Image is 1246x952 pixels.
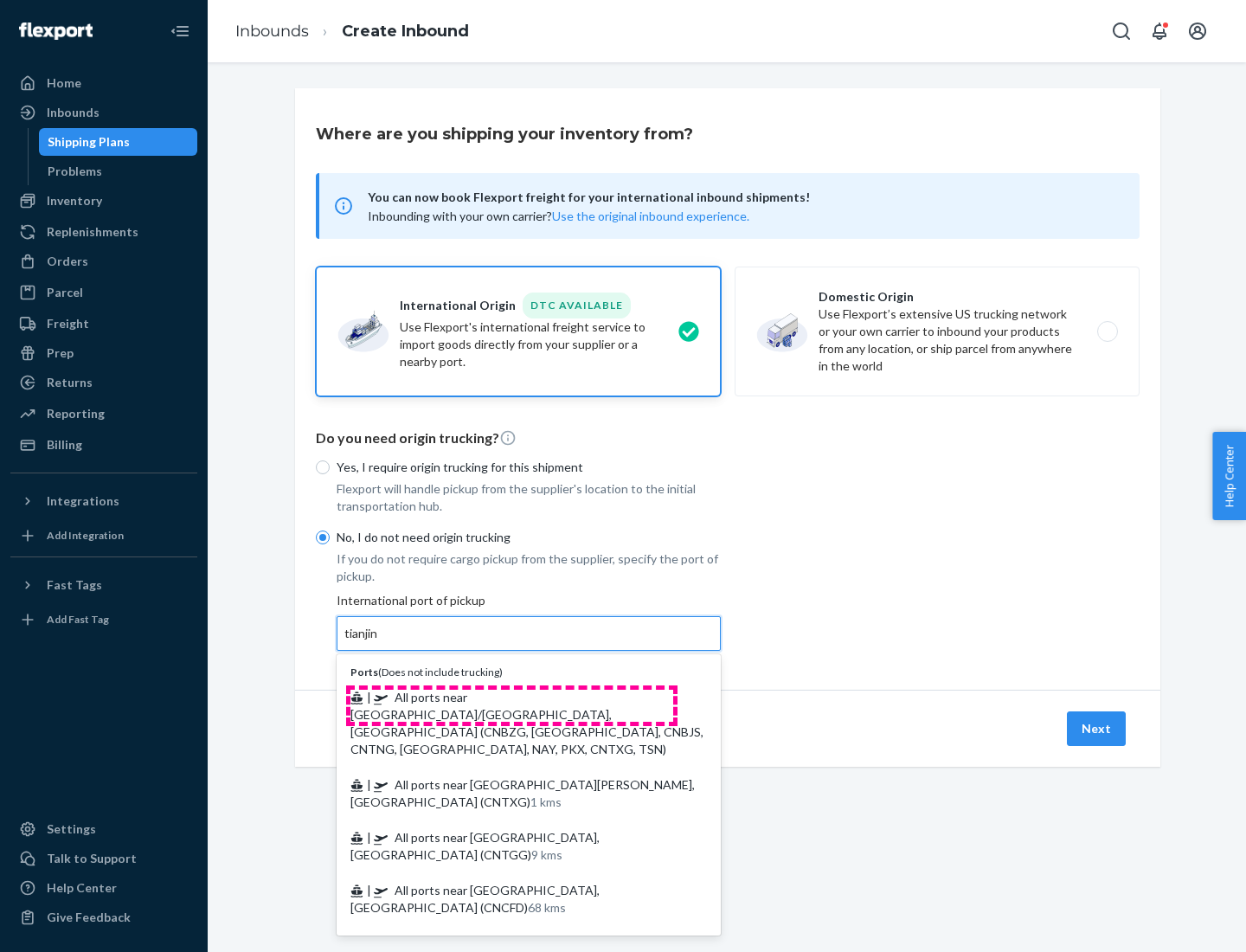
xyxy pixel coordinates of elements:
[47,528,124,543] div: Add Integration
[10,69,197,97] a: Home
[368,209,749,223] span: Inbounding with your own carrier?
[367,690,371,704] span: |
[316,123,693,145] h3: Where are you shipping your inventory from?
[47,612,109,627] div: Add Fast Tag
[10,606,197,634] a: Add Fast Tag
[47,344,74,362] div: Prep
[530,794,562,809] span: 1 kms
[368,187,1119,208] span: You can now book Flexport freight for your international inbound shipments!
[350,666,378,679] b: Ports
[316,531,330,544] input: No, I do not need origin trucking
[1067,711,1126,746] button: Next
[47,192,102,209] div: Inventory
[10,904,197,931] button: Give Feedback
[47,253,88,270] div: Orders
[10,339,197,367] a: Prep
[1212,432,1246,520] button: Help Center
[163,14,197,48] button: Close Navigation
[47,284,83,301] div: Parcel
[47,820,96,838] div: Settings
[10,522,197,550] a: Add Integration
[10,369,197,396] a: Returns
[10,248,197,275] a: Orders
[47,405,105,422] div: Reporting
[47,374,93,391] div: Returns
[10,99,197,126] a: Inbounds
[48,133,130,151] div: Shipping Plans
[10,279,197,306] a: Parcel
[367,777,371,792] span: |
[337,529,721,546] p: No, I do not need origin trucking
[367,883,371,897] span: |
[344,625,380,642] input: Ports(Does not include trucking) | All ports near [GEOGRAPHIC_DATA]/[GEOGRAPHIC_DATA], [GEOGRAPHI...
[19,23,93,40] img: Flexport logo
[10,310,197,338] a: Freight
[47,74,81,92] div: Home
[47,850,137,867] div: Talk to Support
[235,22,309,41] a: Inbounds
[10,487,197,515] button: Integrations
[1142,14,1177,48] button: Open notifications
[528,900,566,915] span: 68 kms
[10,845,197,872] a: Talk to Support
[10,874,197,902] a: Help Center
[350,666,503,679] span: ( Does not include trucking )
[552,208,749,225] button: Use the original inbound experience.
[47,315,89,332] div: Freight
[337,550,721,585] p: If you do not require cargo pickup from the supplier, specify the port of pickup.
[367,830,371,845] span: |
[316,460,330,474] input: Yes, I require origin trucking for this shipment
[350,830,600,862] span: All ports near [GEOGRAPHIC_DATA], [GEOGRAPHIC_DATA] (CNTGG)
[337,459,721,476] p: Yes, I require origin trucking for this shipment
[10,431,197,459] a: Billing
[337,592,721,651] div: International port of pickup
[48,163,102,180] div: Problems
[337,480,721,515] p: Flexport will handle pickup from the supplier's location to the initial transportation hub.
[47,223,138,241] div: Replenishments
[10,187,197,215] a: Inventory
[47,492,119,510] div: Integrations
[350,883,600,915] span: All ports near [GEOGRAPHIC_DATA], [GEOGRAPHIC_DATA] (CNCFD)
[350,777,695,809] span: All ports near [GEOGRAPHIC_DATA][PERSON_NAME], [GEOGRAPHIC_DATA] (CNTXG)
[342,22,469,41] a: Create Inbound
[531,847,562,862] span: 9 kms
[222,6,483,57] ol: breadcrumbs
[1180,14,1215,48] button: Open account menu
[350,690,703,756] span: All ports near [GEOGRAPHIC_DATA]/[GEOGRAPHIC_DATA], [GEOGRAPHIC_DATA] (CNBZG, [GEOGRAPHIC_DATA], ...
[10,571,197,599] button: Fast Tags
[47,104,100,121] div: Inbounds
[47,576,102,594] div: Fast Tags
[39,158,198,185] a: Problems
[10,218,197,246] a: Replenishments
[47,436,82,453] div: Billing
[39,128,198,156] a: Shipping Plans
[10,815,197,843] a: Settings
[1104,14,1139,48] button: Open Search Box
[47,909,131,926] div: Give Feedback
[47,879,117,897] div: Help Center
[316,428,1140,448] p: Do you need origin trucking?
[10,400,197,428] a: Reporting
